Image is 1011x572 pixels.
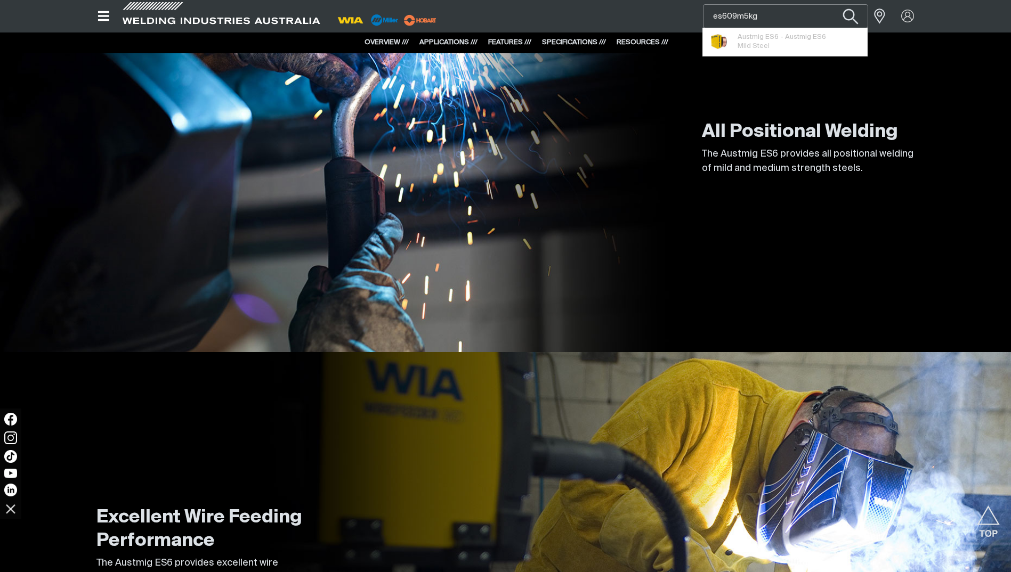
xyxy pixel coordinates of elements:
img: miller [401,12,440,28]
strong: Excellent Wire Feeding Performance [96,509,302,550]
img: Instagram [4,431,17,444]
span: Austmig ES6 - Austmig ES6 [738,32,826,42]
h2: All Positional Welding [702,120,915,144]
a: RESOURCES /// [617,39,668,46]
ul: Suggestions [703,28,867,56]
button: Search products [829,2,872,30]
img: TikTok [4,450,17,463]
a: OVERVIEW /// [365,39,409,46]
img: hide socials [2,500,20,518]
button: Scroll to top [976,505,1000,529]
a: FEATURES /// [488,39,531,46]
p: The Austmig ES6 provides all positional welding of mild and medium strength steels. [702,147,915,176]
img: YouTube [4,469,17,478]
input: Product name or item number... [703,5,868,28]
img: Facebook [4,413,17,426]
img: LinkedIn [4,484,17,496]
a: APPLICATIONS /// [419,39,478,46]
span: Mild Steel [738,43,770,50]
a: miller [401,16,440,24]
a: SPECIFICATIONS /// [542,39,606,46]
